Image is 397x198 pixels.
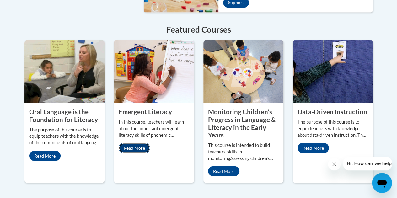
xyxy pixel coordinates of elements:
[328,158,341,170] iframe: Close message
[298,108,367,115] property: Data-Driven Instruction
[298,143,329,153] a: Read More
[293,40,373,103] img: Data-Driven Instruction
[208,166,239,176] a: Read More
[29,108,98,123] property: Oral Language is the Foundation for Literacy
[29,126,100,146] p: The purpose of this course is to equip teachers with the knowledge of the components of oral lang...
[343,157,392,170] iframe: Message from company
[119,143,150,153] a: Read More
[119,108,172,115] property: Emergent Literacy
[203,40,283,103] img: Monitoring Children’s Progress in Language & Literacy in the Early Years
[24,24,373,36] h4: Featured Courses
[119,119,189,138] p: In this course, teachers will learn about the important emergent literacy skills of phonemic awar...
[4,4,51,9] span: Hi. How can we help?
[298,119,368,138] p: The purpose of this course is to equip teachers with knowledge about data-driven instruction. The...
[372,173,392,193] iframe: Button to launch messaging window
[208,142,279,162] p: This course is intended to build teachers’ skills in monitoring/assessing children’s developmenta...
[208,108,276,138] property: Monitoring Children’s Progress in Language & Literacy in the Early Years
[29,151,61,161] a: Read More
[24,40,105,103] img: Oral Language is the Foundation for Literacy
[114,40,194,103] img: Emergent Literacy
